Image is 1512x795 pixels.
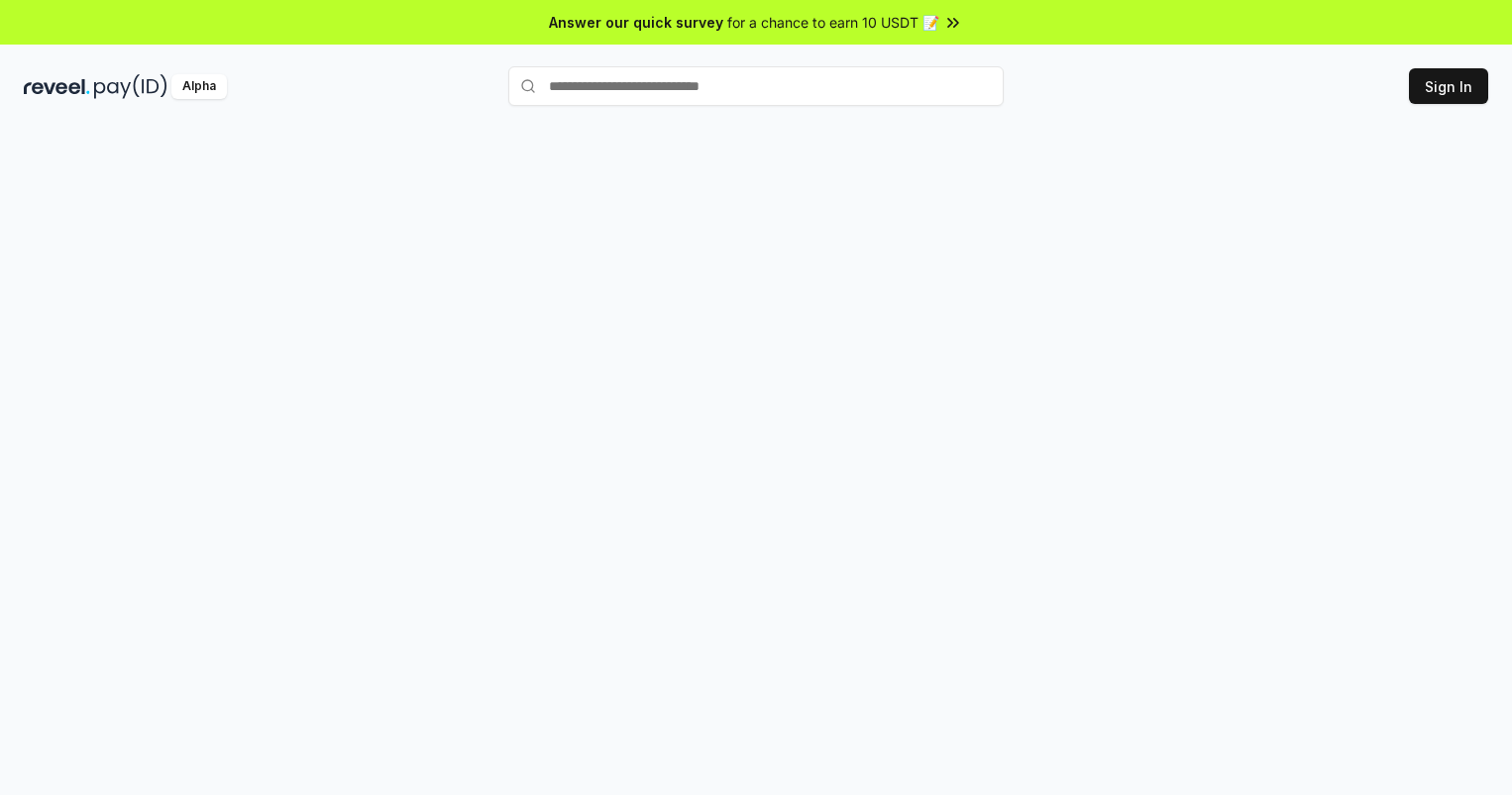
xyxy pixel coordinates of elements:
span: for a chance to earn 10 USDT 📝 [727,12,939,33]
button: Sign In [1409,68,1488,104]
span: Answer our quick survey [549,12,723,33]
img: reveel_dark [24,74,90,99]
div: Alpha [171,74,227,99]
img: pay_id [94,74,167,99]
